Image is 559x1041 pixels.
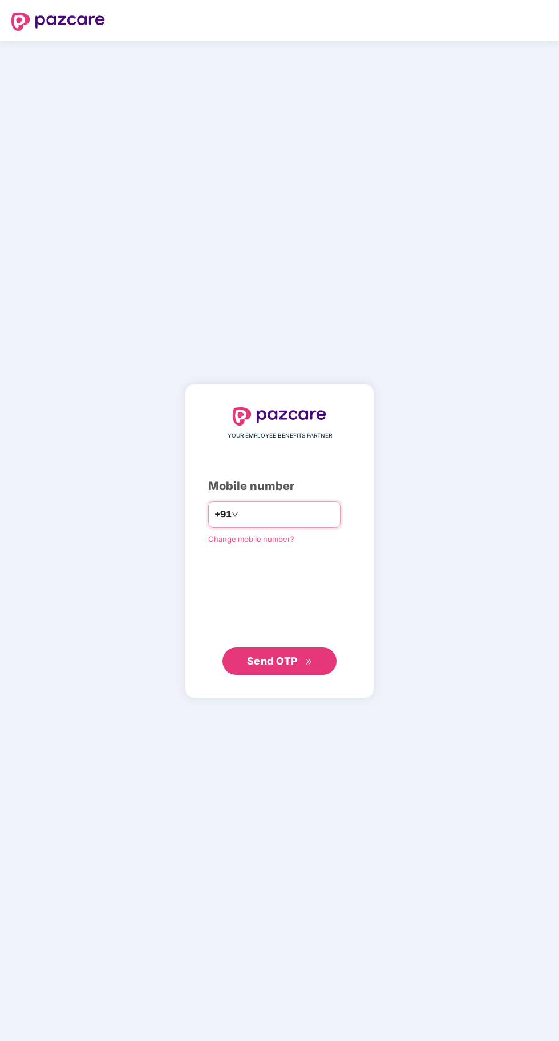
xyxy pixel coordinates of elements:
span: Send OTP [247,655,298,667]
button: Send OTPdouble-right [222,647,337,675]
a: Change mobile number? [208,534,294,544]
span: double-right [305,658,313,666]
span: YOUR EMPLOYEE BENEFITS PARTNER [228,431,332,440]
img: logo [233,407,326,426]
img: logo [11,13,105,31]
span: down [232,511,238,518]
div: Mobile number [208,477,351,495]
span: +91 [214,507,232,521]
